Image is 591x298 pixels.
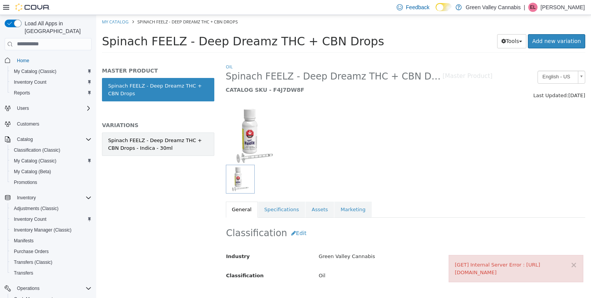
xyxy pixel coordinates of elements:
a: My Catalog (Classic) [11,67,60,76]
button: Users [14,104,32,113]
p: Green Valley Cannabis [466,3,521,12]
a: Inventory Manager (Classic) [11,225,75,235]
span: Operations [14,284,92,293]
span: Promotions [14,179,37,185]
span: Users [17,105,29,111]
span: Spinach FEELZ - Deep Dreamz THC + CBN Drops [130,56,347,68]
span: Purchase Orders [11,247,92,256]
span: English - US [442,56,479,68]
span: Inventory Manager (Classic) [14,227,72,233]
button: Manifests [8,235,95,246]
button: Inventory Count [8,214,95,225]
a: Adjustments (Classic) [11,204,62,213]
span: Customers [14,119,92,129]
button: Classification (Classic) [8,145,95,156]
button: Tools [401,19,431,33]
a: English - US [441,56,489,69]
a: Specifications [162,187,209,203]
span: Catalog [17,136,33,142]
span: EL [530,3,536,12]
button: × [474,246,481,254]
a: My Catalog [6,4,32,10]
a: My Catalog (Beta) [11,167,54,176]
a: Spinach FEELZ - Deep Dreamz THC + CBN Drops [6,63,118,86]
a: Customers [14,119,42,129]
span: Inventory Manager (Classic) [11,225,92,235]
button: Inventory Count [8,77,95,88]
a: Add new variation [432,19,489,33]
p: | [524,3,525,12]
span: Last Updated: [437,78,472,83]
a: Inventory Count [11,215,50,224]
button: Inventory [14,193,39,202]
div: [GET] Internal Server Error : [URL][DOMAIN_NAME] [359,246,481,261]
span: Inventory Count [14,79,47,85]
span: Users [14,104,92,113]
span: My Catalog (Classic) [11,156,92,166]
span: My Catalog (Classic) [11,67,92,76]
span: My Catalog (Classic) [14,68,57,74]
img: Cova [15,3,50,11]
span: Inventory Count [14,216,47,222]
span: Reports [14,90,30,96]
span: Load All Apps in [GEOGRAPHIC_DATA] [22,20,92,35]
button: Customers [2,118,95,129]
button: Purchase Orders [8,246,95,257]
button: Users [2,103,95,114]
p: [PERSON_NAME] [541,3,585,12]
button: Home [2,55,95,66]
div: Emily Leavoy [528,3,538,12]
span: My Catalog (Beta) [14,169,51,175]
span: Purchase Orders [14,248,49,255]
a: Reports [11,88,33,98]
span: Manifests [11,236,92,245]
button: My Catalog (Classic) [8,156,95,166]
span: Transfers (Classic) [11,258,92,267]
span: Inventory [14,193,92,202]
a: Inventory Count [11,78,50,87]
span: Transfers [11,268,92,278]
span: Home [14,56,92,65]
button: Inventory [2,192,95,203]
span: Home [17,58,29,64]
button: Catalog [14,135,36,144]
span: Inventory [17,195,36,201]
span: Spinach FEELZ - Deep Dreamz THC + CBN Drops [41,4,142,10]
span: Classification (Classic) [14,147,60,153]
small: [Master Product] [346,58,396,65]
button: Edit [191,211,214,225]
span: Adjustments (Classic) [14,205,58,212]
a: Classification (Classic) [11,146,63,155]
div: Oil [217,254,494,268]
span: Transfers (Classic) [14,259,52,265]
span: Reports [11,88,92,98]
span: Transfers [14,270,33,276]
button: Inventory Manager (Classic) [8,225,95,235]
a: Manifests [11,236,37,245]
a: Home [14,56,32,65]
span: Dark Mode [436,11,436,12]
span: Catalog [14,135,92,144]
span: Adjustments (Classic) [11,204,92,213]
h2: Classification [130,211,489,225]
button: Adjustments (Classic) [8,203,95,214]
a: Marketing [238,187,275,203]
span: Operations [17,285,40,291]
span: Classification [130,258,168,263]
a: Transfers (Classic) [11,258,55,267]
a: My Catalog (Classic) [11,156,60,166]
button: Catalog [2,134,95,145]
span: Industry [130,238,154,244]
a: General [130,187,162,203]
span: Classification (Classic) [11,146,92,155]
button: Reports [8,88,95,98]
div: Spinach FEELZ - Deep Dreamz THC + CBN Drops - Indica - 30ml [12,122,112,137]
span: Promotions [11,178,92,187]
button: Transfers [8,268,95,278]
a: Assets [209,187,238,203]
img: 150 [130,92,187,150]
span: Spinach FEELZ - Deep Dreamz THC + CBN Drops [6,20,288,33]
a: Promotions [11,178,40,187]
span: Inventory Count [11,78,92,87]
input: Dark Mode [436,3,452,11]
